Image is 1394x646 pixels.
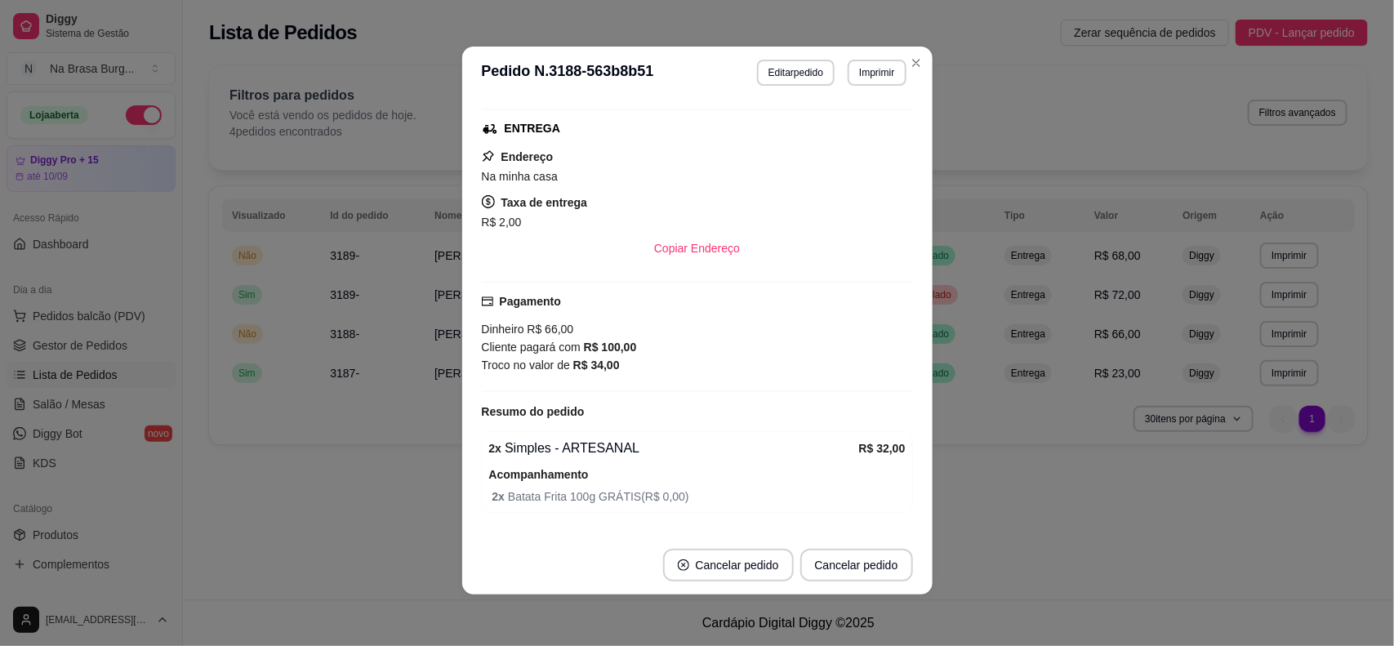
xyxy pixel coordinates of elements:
[903,50,929,76] button: Close
[641,232,753,265] button: Copiar Endereço
[489,439,859,458] div: Simples - ARTESANAL
[482,405,585,418] strong: Resumo do pedido
[584,341,637,354] strong: R$ 100,00
[757,60,835,86] button: Editarpedido
[505,120,560,137] div: ENTREGA
[573,359,620,372] strong: R$ 34,00
[482,296,493,307] span: credit-card
[489,468,589,481] strong: Acompanhamento
[501,196,588,209] strong: Taxa de entrega
[482,195,495,208] span: dollar
[482,323,524,336] span: Dinheiro
[500,295,561,308] strong: Pagamento
[482,341,584,354] span: Cliente pagará com
[848,60,906,86] button: Imprimir
[482,170,558,183] span: Na minha casa
[482,359,573,372] span: Troco no valor de
[663,549,794,581] button: close-circleCancelar pedido
[489,442,502,455] strong: 2 x
[492,488,906,506] span: Batata Frita 100g GRÁTIS ( R$ 0,00 )
[492,490,508,503] strong: 2 x
[482,149,495,163] span: pushpin
[482,60,654,86] h3: Pedido N. 3188-563b8b51
[800,549,913,581] button: Cancelar pedido
[524,323,574,336] span: R$ 66,00
[501,150,554,163] strong: Endereço
[482,216,522,229] span: R$ 2,00
[678,559,689,571] span: close-circle
[859,442,906,455] strong: R$ 32,00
